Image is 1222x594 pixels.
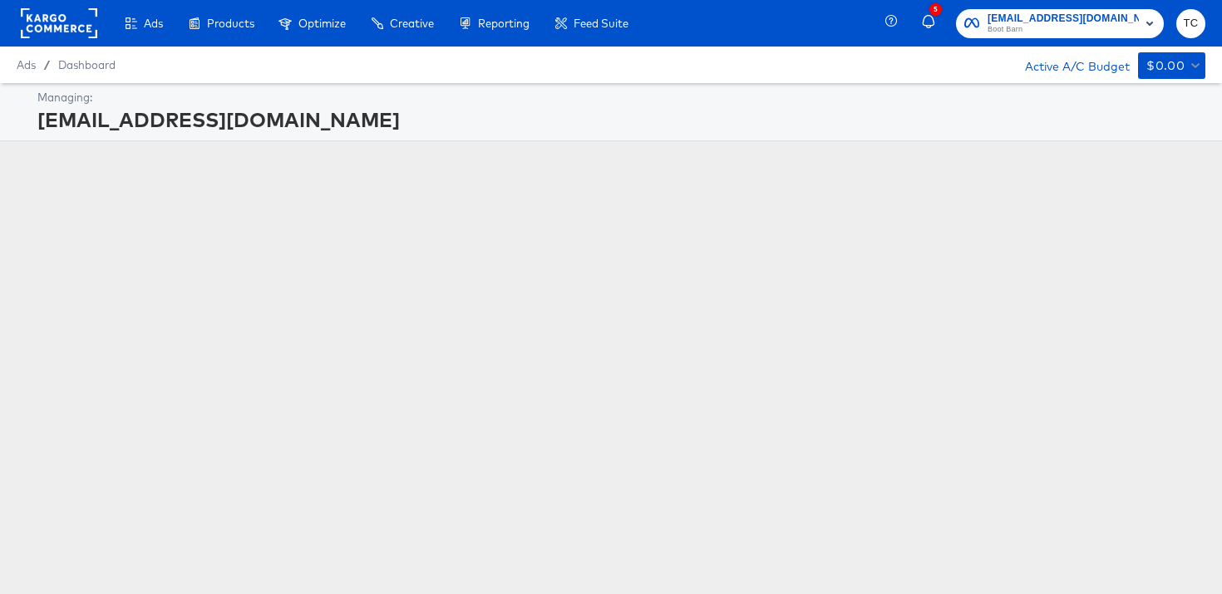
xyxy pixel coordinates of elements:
a: Dashboard [58,58,116,71]
span: Creative [390,17,434,30]
span: Products [207,17,254,30]
div: 5 [929,3,942,16]
span: / [36,58,58,71]
button: $0.00 [1138,52,1205,79]
button: [EMAIL_ADDRESS][DOMAIN_NAME]Boot Barn [956,9,1164,38]
span: Ads [144,17,163,30]
div: Active A/C Budget [1008,52,1130,77]
div: [EMAIL_ADDRESS][DOMAIN_NAME] [37,106,1201,134]
span: Boot Barn [988,23,1139,37]
span: [EMAIL_ADDRESS][DOMAIN_NAME] [988,10,1139,27]
button: 5 [919,7,948,40]
span: Ads [17,58,36,71]
div: $0.00 [1146,56,1185,76]
span: TC [1183,14,1199,33]
div: Managing: [37,90,1201,106]
button: TC [1176,9,1205,38]
span: Optimize [298,17,346,30]
span: Reporting [478,17,530,30]
span: Feed Suite [574,17,628,30]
